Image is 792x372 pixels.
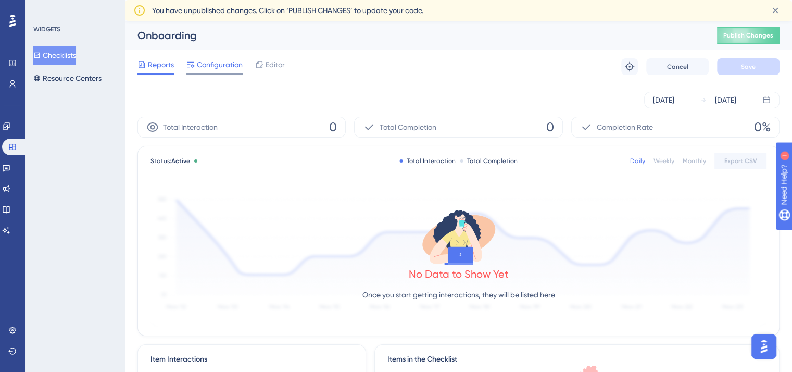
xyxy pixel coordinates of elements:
[329,119,337,135] span: 0
[137,28,691,43] div: Onboarding
[33,69,102,88] button: Resource Centers
[714,153,766,169] button: Export CSV
[163,121,218,133] span: Total Interaction
[148,58,174,71] span: Reports
[717,27,780,44] button: Publish Changes
[380,121,436,133] span: Total Completion
[546,119,554,135] span: 0
[748,331,780,362] iframe: UserGuiding AI Assistant Launcher
[152,4,423,17] span: You have unpublished changes. Click on ‘PUBLISH CHANGES’ to update your code.
[33,25,60,33] div: WIDGETS
[24,3,65,15] span: Need Help?
[150,157,190,165] span: Status:
[409,267,509,281] div: No Data to Show Yet
[72,5,76,14] div: 1
[754,119,771,135] span: 0%
[33,46,76,65] button: Checklists
[741,63,756,71] span: Save
[362,289,555,301] p: Once you start getting interactions, they will be listed here
[266,58,285,71] span: Editor
[717,58,780,75] button: Save
[197,58,243,71] span: Configuration
[399,157,456,165] div: Total Interaction
[460,157,518,165] div: Total Completion
[646,58,709,75] button: Cancel
[387,353,766,366] div: Items in the Checklist
[683,157,706,165] div: Monthly
[724,157,757,165] span: Export CSV
[653,94,674,106] div: [DATE]
[171,157,190,165] span: Active
[597,121,653,133] span: Completion Rate
[653,157,674,165] div: Weekly
[667,63,688,71] span: Cancel
[150,353,207,366] div: Item Interactions
[715,94,736,106] div: [DATE]
[630,157,645,165] div: Daily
